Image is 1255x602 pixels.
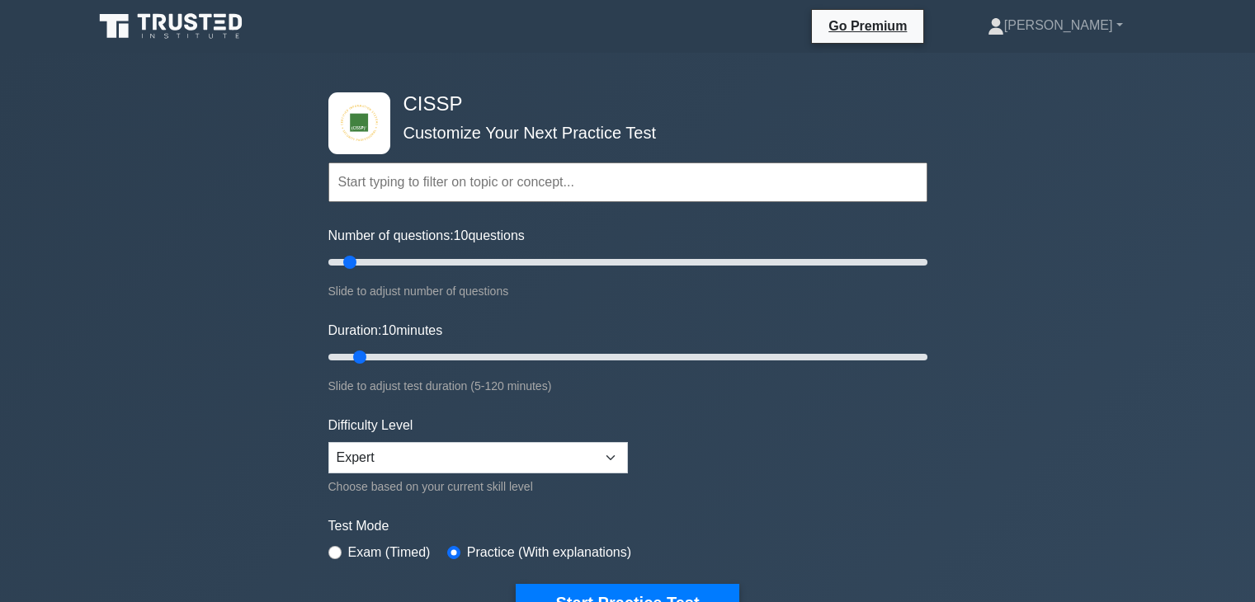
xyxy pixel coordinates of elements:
a: Go Premium [819,16,917,36]
label: Duration: minutes [328,321,443,341]
label: Practice (With explanations) [467,543,631,562]
h4: CISSP [397,92,847,116]
label: Number of questions: questions [328,226,525,246]
input: Start typing to filter on topic or concept... [328,162,927,202]
div: Slide to adjust number of questions [328,281,927,301]
div: Slide to adjust test duration (5-120 minutes) [328,376,927,396]
label: Test Mode [328,516,927,536]
label: Difficulty Level [328,416,413,435]
a: [PERSON_NAME] [948,9,1163,42]
label: Exam (Timed) [348,543,431,562]
span: 10 [454,228,469,242]
div: Choose based on your current skill level [328,477,628,496]
span: 10 [381,323,396,337]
